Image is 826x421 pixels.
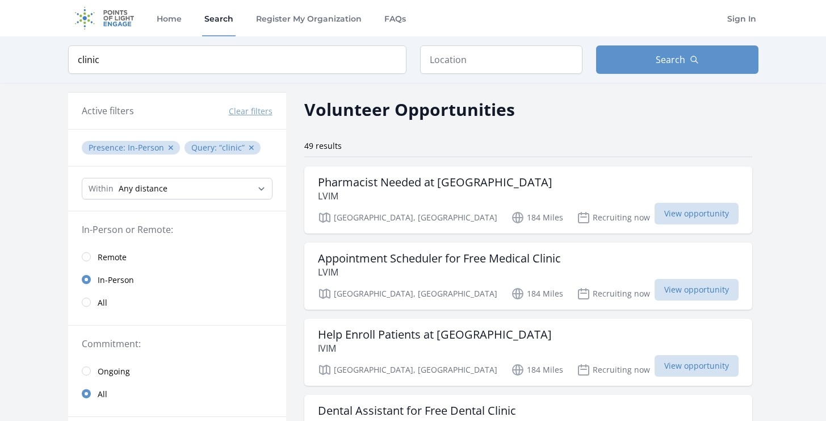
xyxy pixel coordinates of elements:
a: Help Enroll Patients at [GEOGRAPHIC_DATA] IVIM [GEOGRAPHIC_DATA], [GEOGRAPHIC_DATA] 184 Miles Rec... [304,319,752,386]
p: 184 Miles [511,211,563,224]
q: clinic [219,142,245,153]
a: Pharmacist Needed at [GEOGRAPHIC_DATA] LVIM [GEOGRAPHIC_DATA], [GEOGRAPHIC_DATA] 184 Miles Recrui... [304,166,752,234]
p: IVIM [318,341,552,355]
span: Query : [191,142,219,153]
button: Search [596,45,758,74]
input: Location [420,45,582,74]
button: Clear filters [229,106,272,117]
span: In-Person [128,142,164,153]
a: Appointment Scheduler for Free Medical Clinic LVIM [GEOGRAPHIC_DATA], [GEOGRAPHIC_DATA] 184 Miles... [304,243,752,310]
legend: Commitment: [82,337,272,351]
h3: Dental Assistant for Free Dental Clinic [318,404,516,418]
p: [GEOGRAPHIC_DATA], [GEOGRAPHIC_DATA] [318,363,497,377]
p: LVIM [318,265,561,279]
p: Recruiting now [577,363,650,377]
select: Search Radius [82,178,272,199]
h3: Help Enroll Patients at [GEOGRAPHIC_DATA] [318,328,552,341]
h3: Appointment Scheduler for Free Medical Clinic [318,252,561,265]
input: Keyword [68,45,406,74]
h3: Active filters [82,104,134,118]
span: View opportunity [655,279,739,301]
span: View opportunity [655,355,739,377]
span: All [98,389,107,400]
span: Presence : [89,142,128,153]
span: Ongoing [98,366,130,377]
button: ✕ [167,142,174,153]
a: In-Person [68,268,286,291]
span: View opportunity [655,203,739,224]
h2: Volunteer Opportunities [304,97,515,122]
p: [GEOGRAPHIC_DATA], [GEOGRAPHIC_DATA] [318,287,497,301]
legend: In-Person or Remote: [82,223,272,236]
span: In-Person [98,274,134,286]
h3: Pharmacist Needed at [GEOGRAPHIC_DATA] [318,176,552,189]
button: ✕ [248,142,255,153]
p: Recruiting now [577,211,650,224]
p: 184 Miles [511,287,563,301]
a: All [68,382,286,405]
a: Ongoing [68,360,286,382]
span: 49 results [304,140,342,151]
p: [GEOGRAPHIC_DATA], [GEOGRAPHIC_DATA] [318,211,497,224]
span: Search [656,53,685,66]
span: Remote [98,252,127,263]
span: All [98,297,107,309]
p: 184 Miles [511,363,563,377]
p: LVIM [318,189,552,203]
a: Remote [68,245,286,268]
p: Recruiting now [577,287,650,301]
a: All [68,291,286,314]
